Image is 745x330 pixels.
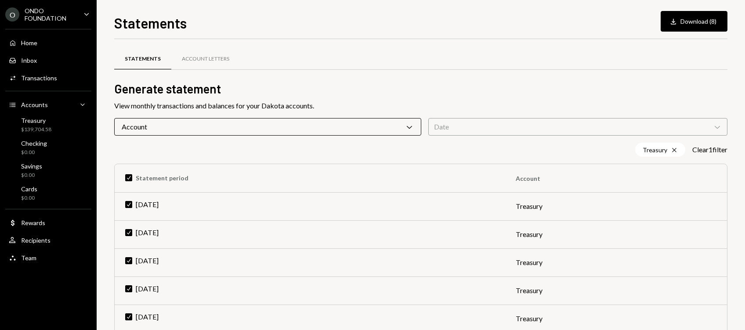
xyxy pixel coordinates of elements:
[5,137,91,158] a: Checking$0.00
[5,183,91,204] a: Cards$0.00
[21,237,51,244] div: Recipients
[21,172,42,179] div: $0.00
[5,52,91,68] a: Inbox
[21,149,47,156] div: $0.00
[114,80,727,97] h2: Generate statement
[21,57,37,64] div: Inbox
[428,118,727,136] div: Date
[182,55,229,63] div: Account Letters
[114,14,187,32] h1: Statements
[5,215,91,230] a: Rewards
[25,7,76,22] div: ONDO FOUNDATION
[505,192,727,220] td: Treasury
[114,100,727,111] div: View monthly transactions and balances for your Dakota accounts.
[661,11,727,32] button: Download (8)
[21,101,48,108] div: Accounts
[5,232,91,248] a: Recipients
[5,35,91,50] a: Home
[21,39,37,47] div: Home
[114,48,171,70] a: Statements
[5,97,91,112] a: Accounts
[5,7,19,22] div: O
[171,48,240,70] a: Account Letters
[5,250,91,265] a: Team
[5,114,91,135] a: Treasury$139,704.58
[505,276,727,305] td: Treasury
[114,118,421,136] div: Account
[5,70,91,86] a: Transactions
[125,55,161,63] div: Statements
[21,140,47,147] div: Checking
[505,220,727,248] td: Treasury
[21,185,37,193] div: Cards
[692,145,727,154] button: Clear1filter
[21,219,45,226] div: Rewards
[505,164,727,192] th: Account
[21,74,57,82] div: Transactions
[21,126,51,133] div: $139,704.58
[21,194,37,202] div: $0.00
[505,248,727,276] td: Treasury
[21,254,36,262] div: Team
[21,162,42,170] div: Savings
[635,143,685,157] div: Treasury
[21,117,51,124] div: Treasury
[5,160,91,181] a: Savings$0.00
